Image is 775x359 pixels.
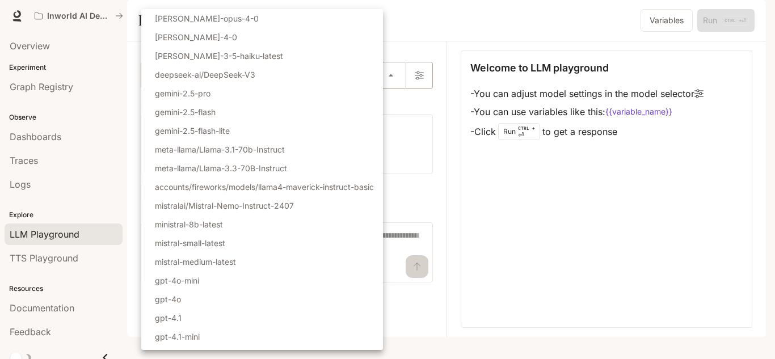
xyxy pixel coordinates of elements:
[155,106,216,118] p: gemini-2.5-flash
[155,87,210,99] p: gemini-2.5-pro
[155,143,285,155] p: meta-llama/Llama-3.1-70b-Instruct
[155,218,223,230] p: ministral-8b-latest
[155,331,200,343] p: gpt-4.1-mini
[155,312,182,324] p: gpt-4.1
[155,237,225,249] p: mistral-small-latest
[155,69,255,81] p: deepseek-ai/DeepSeek-V3
[155,31,237,43] p: [PERSON_NAME]-4-0
[155,162,287,174] p: meta-llama/Llama-3.3-70B-Instruct
[155,293,181,305] p: gpt-4o
[155,181,374,193] p: accounts/fireworks/models/llama4-maverick-instruct-basic
[155,125,230,137] p: gemini-2.5-flash-lite
[155,12,259,24] p: [PERSON_NAME]-opus-4-0
[155,274,199,286] p: gpt-4o-mini
[155,50,283,62] p: [PERSON_NAME]-3-5-haiku-latest
[155,256,236,268] p: mistral-medium-latest
[155,200,294,212] p: mistralai/Mistral-Nemo-Instruct-2407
